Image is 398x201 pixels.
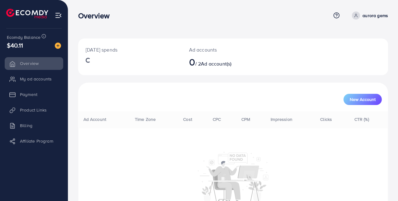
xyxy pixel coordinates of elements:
h3: Overview [78,11,115,20]
span: 0 [189,55,195,69]
a: aurora gems [349,11,388,20]
p: aurora gems [362,12,388,19]
span: New Account [350,97,376,102]
p: Ad accounts [189,46,252,53]
span: Ecomdy Balance [7,34,40,40]
span: Ad account(s) [201,60,231,67]
img: logo [6,9,48,18]
span: $40.11 [7,41,23,50]
button: New Account [344,94,382,105]
p: [DATE] spends [86,46,174,53]
img: image [55,43,61,49]
img: menu [55,12,62,19]
h2: / 2 [189,56,252,68]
